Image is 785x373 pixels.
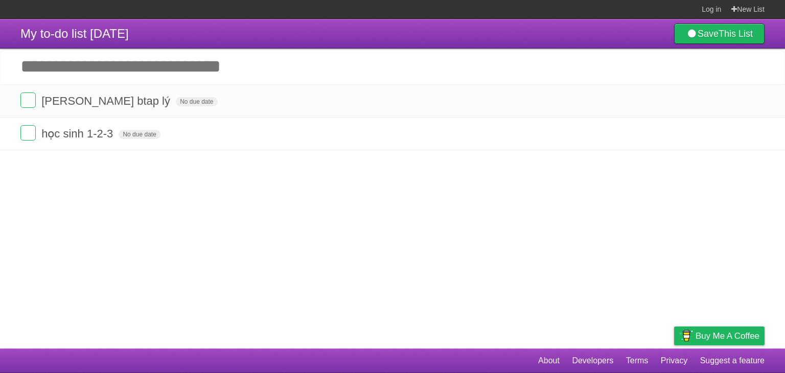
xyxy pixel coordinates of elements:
[626,351,649,370] a: Terms
[674,327,765,345] a: Buy me a coffee
[661,351,687,370] a: Privacy
[572,351,613,370] a: Developers
[119,130,160,139] span: No due date
[20,125,36,141] label: Done
[679,327,693,344] img: Buy me a coffee
[41,127,116,140] span: học sinh 1-2-3
[538,351,560,370] a: About
[20,27,129,40] span: My to-do list [DATE]
[719,29,753,39] b: This List
[41,95,173,107] span: [PERSON_NAME] btap lý
[20,92,36,108] label: Done
[700,351,765,370] a: Suggest a feature
[674,24,765,44] a: SaveThis List
[696,327,759,345] span: Buy me a coffee
[176,97,217,106] span: No due date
